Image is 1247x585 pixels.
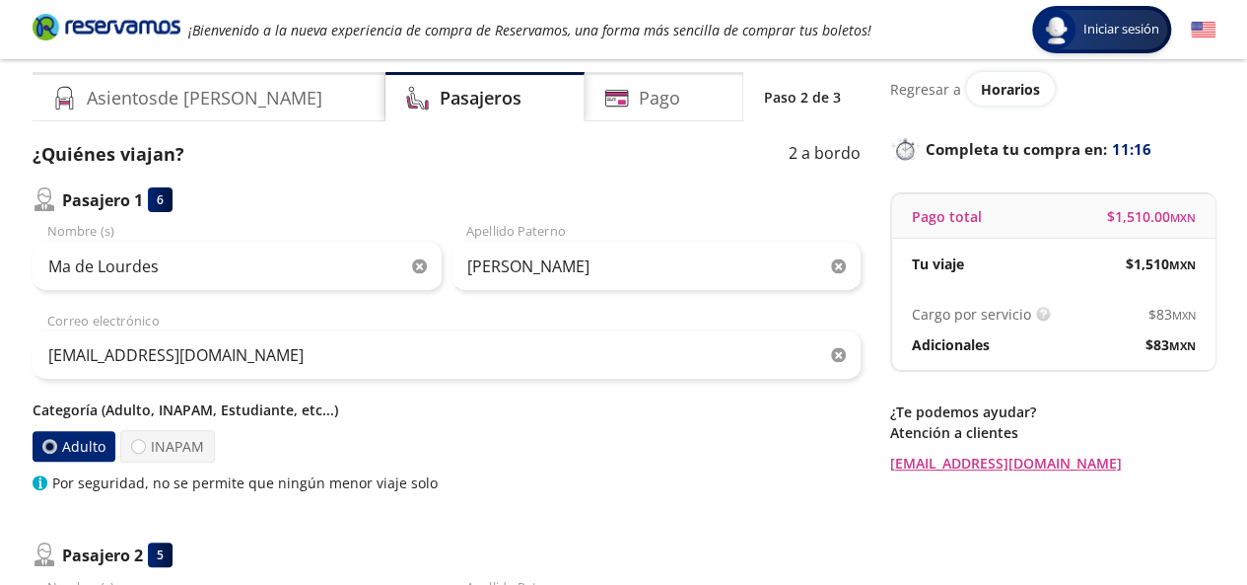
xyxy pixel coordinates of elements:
[120,430,215,463] label: INAPAM
[890,135,1215,163] p: Completa tu compra en :
[188,21,871,39] em: ¡Bienvenido a la nueva experiencia de compra de Reservamos, una forma más sencilla de comprar tus...
[33,12,180,41] i: Brand Logo
[52,473,438,493] p: Por seguridad, no se permite que ningún menor viaje solo
[33,242,442,291] input: Nombre (s)
[890,79,961,100] p: Regresar a
[1172,308,1196,323] small: MXN
[981,80,1040,99] span: Horarios
[33,400,861,420] p: Categoría (Adulto, INAPAM, Estudiante, etc...)
[1170,210,1196,225] small: MXN
[890,72,1215,106] div: Regresar a ver horarios
[912,254,964,274] p: Tu viaje
[33,330,861,380] input: Correo electrónico
[1133,471,1227,565] iframe: Messagebird Livechat Widget
[764,87,841,108] p: Paso 2 de 3
[1107,206,1196,227] span: $ 1,510.00
[451,242,861,291] input: Apellido Paterno
[31,430,117,462] label: Adulto
[148,543,173,567] div: 5
[33,141,184,168] p: ¿Quiénes viajan?
[87,85,322,111] h4: Asientos de [PERSON_NAME]
[33,12,180,47] a: Brand Logo
[1169,257,1196,272] small: MXN
[1191,18,1215,42] button: English
[440,85,521,111] h4: Pasajeros
[1145,334,1196,355] span: $ 83
[1169,338,1196,353] small: MXN
[890,453,1215,474] a: [EMAIL_ADDRESS][DOMAIN_NAME]
[148,187,173,212] div: 6
[62,544,143,567] p: Pasajero 2
[1112,138,1151,161] span: 11:16
[1126,254,1196,274] span: $ 1,510
[62,188,143,212] p: Pasajero 1
[1075,20,1167,39] span: Iniciar sesión
[1148,304,1196,325] span: $ 83
[912,206,982,227] p: Pago total
[789,141,861,168] p: 2 a bordo
[890,402,1215,422] p: ¿Te podemos ayudar?
[890,422,1215,443] p: Atención a clientes
[912,334,990,355] p: Adicionales
[912,304,1031,325] p: Cargo por servicio
[639,85,680,111] h4: Pago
